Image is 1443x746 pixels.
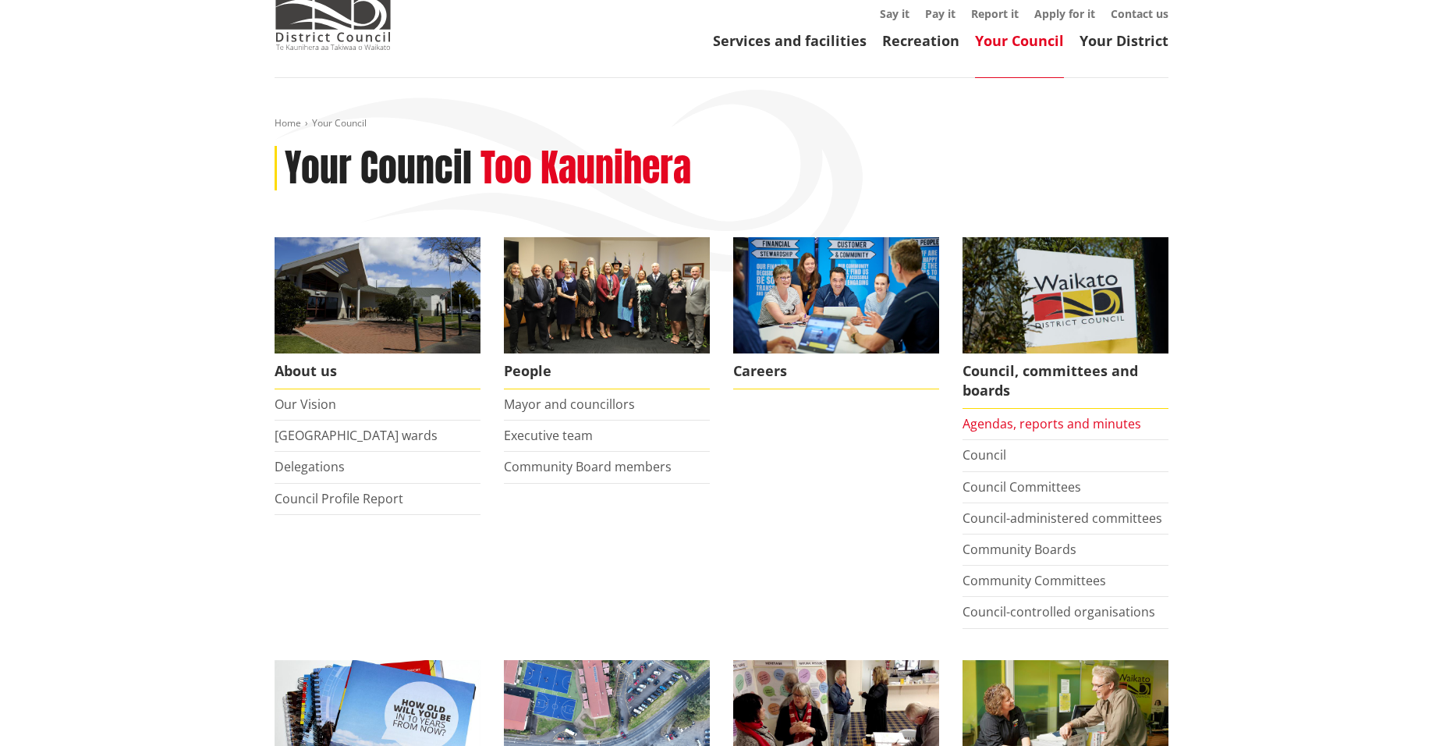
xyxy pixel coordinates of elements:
[275,490,403,507] a: Council Profile Report
[1111,6,1168,21] a: Contact us
[275,353,480,389] span: About us
[713,31,867,50] a: Services and facilities
[1080,31,1168,50] a: Your District
[963,572,1106,589] a: Community Committees
[733,237,939,389] a: Careers
[1371,680,1427,737] iframe: Messenger Launcher
[963,478,1081,496] a: Council Committees
[971,6,1019,21] a: Report it
[275,396,336,413] a: Our Vision
[504,396,635,413] a: Mayor and councillors
[480,146,691,191] h2: Too Kaunihera
[275,458,345,475] a: Delegations
[504,237,710,353] img: 2022 Council
[504,427,593,444] a: Executive team
[963,603,1155,620] a: Council-controlled organisations
[925,6,955,21] a: Pay it
[963,353,1168,409] span: Council, committees and boards
[1034,6,1095,21] a: Apply for it
[504,237,710,389] a: 2022 Council People
[312,116,367,130] span: Your Council
[504,353,710,389] span: People
[963,446,1006,464] a: Council
[733,237,939,353] img: Office staff in meeting - Career page
[880,6,909,21] a: Say it
[963,415,1141,432] a: Agendas, reports and minutes
[733,353,939,389] span: Careers
[975,31,1064,50] a: Your Council
[882,31,959,50] a: Recreation
[275,427,438,444] a: [GEOGRAPHIC_DATA] wards
[504,458,672,475] a: Community Board members
[275,117,1168,130] nav: breadcrumb
[275,237,480,353] img: WDC Building 0015
[275,116,301,130] a: Home
[963,237,1168,353] img: Waikato-District-Council-sign
[275,237,480,389] a: WDC Building 0015 About us
[963,510,1162,527] a: Council-administered committees
[963,237,1168,409] a: Waikato-District-Council-sign Council, committees and boards
[963,541,1076,558] a: Community Boards
[285,146,472,191] h1: Your Council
